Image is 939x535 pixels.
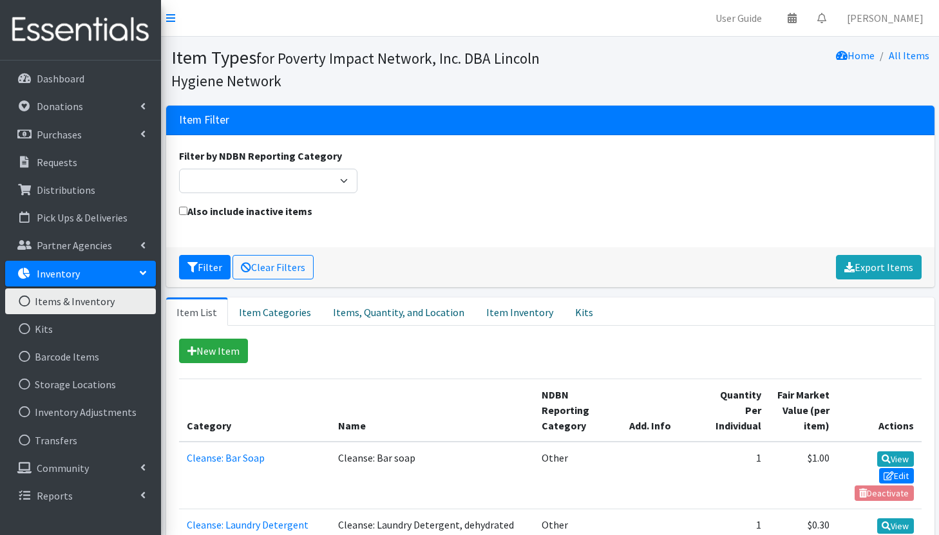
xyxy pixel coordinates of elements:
th: Add. Info [621,379,696,442]
p: Partner Agencies [37,239,112,252]
td: Cleanse: Bar soap [330,442,534,509]
a: Storage Locations [5,371,156,397]
a: [PERSON_NAME] [837,5,934,31]
td: Other [534,442,621,509]
th: Actions [837,379,921,442]
input: Also include inactive items [179,207,187,215]
a: Item Inventory [475,297,564,326]
a: Export Items [836,255,922,279]
a: Inventory Adjustments [5,399,156,425]
a: Items & Inventory [5,288,156,314]
a: View [877,451,914,467]
a: Transfers [5,427,156,453]
a: Home [836,49,875,62]
th: Fair Market Value (per item) [769,379,837,442]
label: Also include inactive items [179,203,312,219]
a: Kits [564,297,604,326]
th: Quantity Per Individual [696,379,769,442]
th: NDBN Reporting Category [534,379,621,442]
button: Filter [179,255,231,279]
p: Reports [37,489,73,502]
p: Inventory [37,267,80,280]
a: View [877,518,914,534]
th: Name [330,379,534,442]
a: Barcode Items [5,344,156,370]
a: Items, Quantity, and Location [322,297,475,326]
a: Community [5,455,156,481]
p: Purchases [37,128,82,141]
a: Kits [5,316,156,342]
a: Distributions [5,177,156,203]
a: Reports [5,483,156,509]
p: Requests [37,156,77,169]
a: Item List [166,297,228,326]
h1: Item Types [171,46,545,91]
a: Requests [5,149,156,175]
p: Donations [37,100,83,113]
p: Distributions [37,183,95,196]
a: Purchases [5,122,156,147]
h3: Item Filter [179,113,229,127]
p: Community [37,462,89,474]
a: Dashboard [5,66,156,91]
a: Pick Ups & Deliveries [5,205,156,230]
a: Cleanse: Bar Soap [187,451,265,464]
a: Donations [5,93,156,119]
a: User Guide [705,5,772,31]
a: New Item [179,339,248,363]
a: Clear Filters [232,255,314,279]
th: Category [179,379,331,442]
label: Filter by NDBN Reporting Category [179,148,342,164]
img: HumanEssentials [5,8,156,52]
small: for Poverty Impact Network, Inc. DBA Lincoln Hygiene Network [171,49,540,90]
a: Edit [879,468,914,483]
td: $1.00 [769,442,837,509]
p: Pick Ups & Deliveries [37,211,128,224]
td: 1 [696,442,769,509]
a: Item Categories [228,297,322,326]
a: Partner Agencies [5,232,156,258]
a: Inventory [5,261,156,286]
p: Dashboard [37,72,84,85]
a: All Items [889,49,929,62]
